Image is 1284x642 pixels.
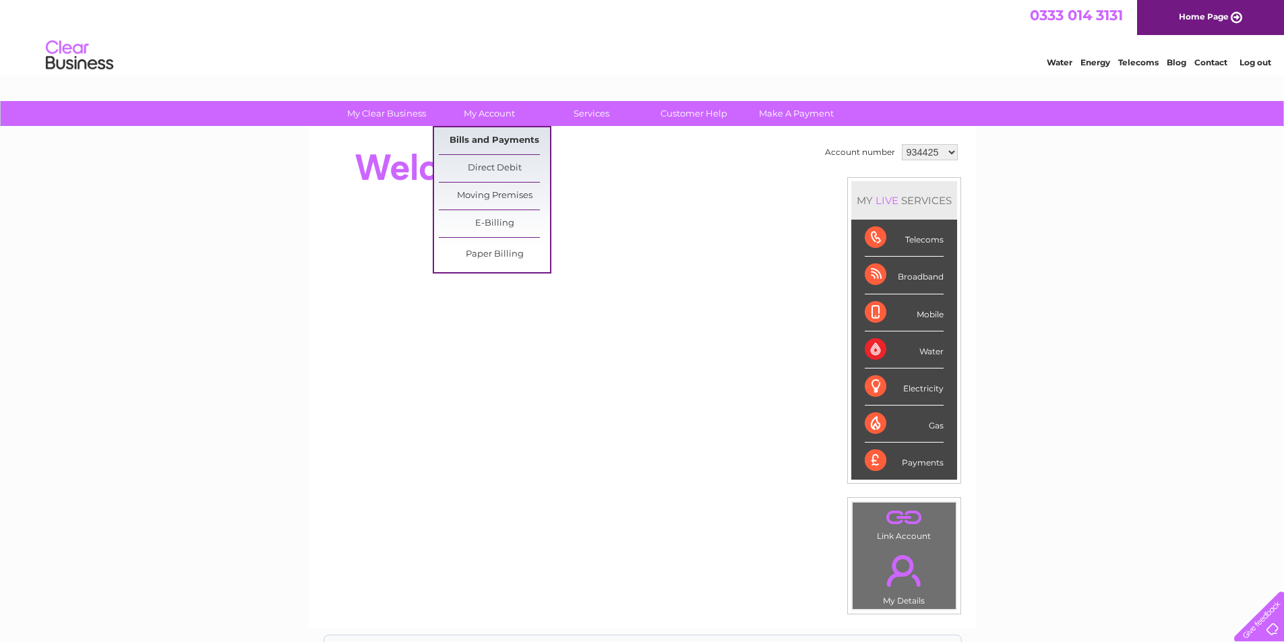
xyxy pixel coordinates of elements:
[331,101,442,126] a: My Clear Business
[865,406,944,443] div: Gas
[439,127,550,154] a: Bills and Payments
[865,368,944,406] div: Electricity
[1080,57,1110,67] a: Energy
[1030,7,1123,24] a: 0333 014 3131
[638,101,750,126] a: Customer Help
[852,502,956,544] td: Link Account
[865,220,944,257] div: Telecoms
[822,141,898,164] td: Account number
[852,544,956,610] td: My Details
[1194,57,1227,67] a: Contact
[873,194,901,207] div: LIVE
[1118,57,1159,67] a: Telecoms
[856,506,952,529] a: .
[45,35,114,76] img: logo.png
[865,257,944,294] div: Broadband
[1047,57,1072,67] a: Water
[439,241,550,268] a: Paper Billing
[324,7,961,65] div: Clear Business is a trading name of Verastar Limited (registered in [GEOGRAPHIC_DATA] No. 3667643...
[433,101,545,126] a: My Account
[439,183,550,210] a: Moving Premises
[439,210,550,237] a: E-Billing
[1240,57,1271,67] a: Log out
[851,181,957,220] div: MY SERVICES
[865,443,944,479] div: Payments
[865,294,944,331] div: Mobile
[856,547,952,594] a: .
[741,101,852,126] a: Make A Payment
[865,331,944,368] div: Water
[439,155,550,182] a: Direct Debit
[536,101,647,126] a: Services
[1167,57,1186,67] a: Blog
